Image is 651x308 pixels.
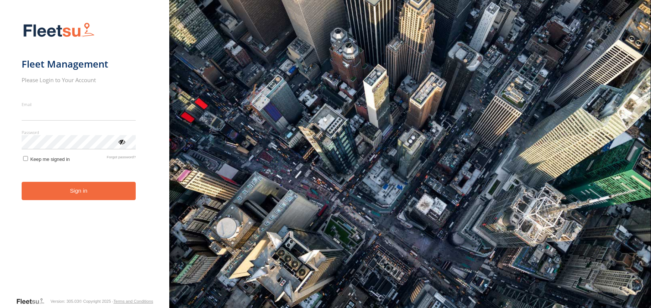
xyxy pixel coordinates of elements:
[22,18,148,297] form: main
[118,138,125,145] div: ViewPassword
[23,156,28,161] input: Keep me signed in
[113,299,153,304] a: Terms and Conditions
[22,182,136,200] button: Sign in
[22,76,136,84] h2: Please Login to Your Account
[30,156,70,162] span: Keep me signed in
[107,155,136,162] a: Forgot password?
[50,299,79,304] div: Version: 305.03
[79,299,153,304] div: © Copyright 2025 -
[22,130,136,135] label: Password
[22,58,136,70] h1: Fleet Management
[22,102,136,107] label: Email
[22,21,96,40] img: Fleetsu
[16,298,50,305] a: Visit our Website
